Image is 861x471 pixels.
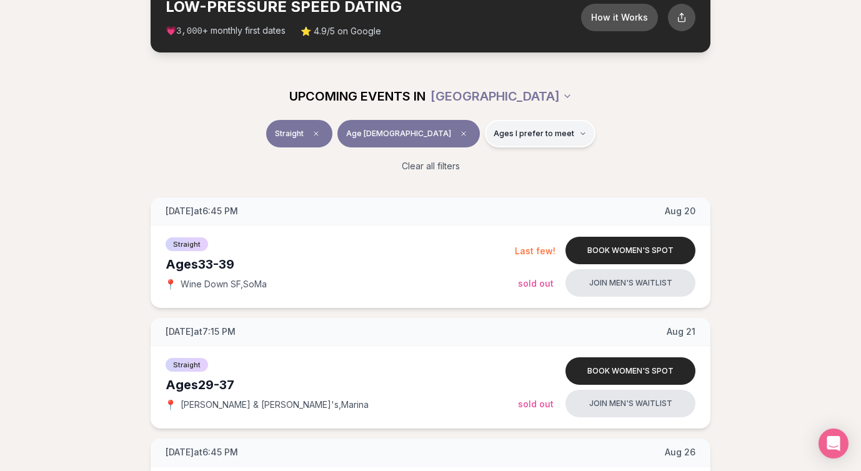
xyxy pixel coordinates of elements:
[166,400,176,410] span: 📍
[565,269,695,297] button: Join men's waitlist
[166,325,236,338] span: [DATE] at 7:15 PM
[485,120,595,147] button: Ages I prefer to meet
[565,390,695,417] button: Join men's waitlist
[166,446,238,459] span: [DATE] at 6:45 PM
[176,26,202,36] span: 3,000
[301,25,381,37] span: ⭐ 4.9/5 on Google
[819,429,849,459] div: Open Intercom Messenger
[518,278,554,289] span: Sold Out
[518,399,554,409] span: Sold Out
[166,255,515,273] div: Ages 33-39
[166,24,286,37] span: 💗 + monthly first dates
[667,325,695,338] span: Aug 21
[665,205,695,217] span: Aug 20
[430,82,572,110] button: [GEOGRAPHIC_DATA]
[181,278,267,290] span: Wine Down SF , SoMa
[565,357,695,385] button: Book women's spot
[456,126,471,141] span: Clear age
[494,129,574,139] span: Ages I prefer to meet
[181,399,369,411] span: [PERSON_NAME] & [PERSON_NAME]'s , Marina
[289,87,426,105] span: UPCOMING EVENTS IN
[166,237,208,251] span: Straight
[166,376,518,394] div: Ages 29-37
[166,279,176,289] span: 📍
[515,245,555,256] span: Last few!
[665,446,695,459] span: Aug 26
[565,237,695,264] button: Book women's spot
[266,120,332,147] button: StraightClear event type filter
[337,120,480,147] button: Age [DEMOGRAPHIC_DATA]Clear age
[581,4,658,31] button: How it Works
[309,126,324,141] span: Clear event type filter
[166,358,208,372] span: Straight
[346,129,451,139] span: Age [DEMOGRAPHIC_DATA]
[275,129,304,139] span: Straight
[394,152,467,180] button: Clear all filters
[166,205,238,217] span: [DATE] at 6:45 PM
